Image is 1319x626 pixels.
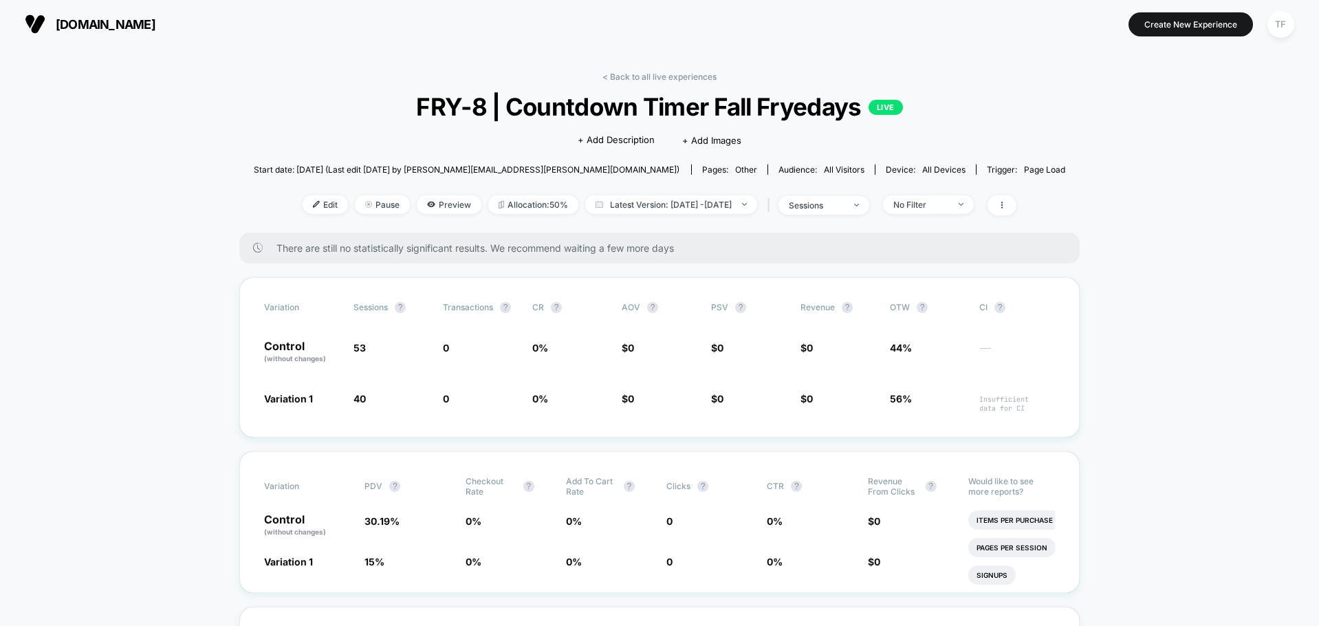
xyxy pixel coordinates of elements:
span: + Add Images [682,135,741,146]
div: Audience: [778,164,864,175]
span: CTR [767,481,784,491]
button: ? [551,302,562,313]
p: Control [264,341,340,364]
div: Trigger: [987,164,1065,175]
span: 0 [717,393,723,404]
button: [DOMAIN_NAME] [21,13,160,35]
span: 0 [443,393,449,404]
span: --- [979,344,1055,364]
span: 0 [443,342,449,354]
span: FRY-8 | Countdown Timer Fall Fryedays [294,92,1025,121]
button: ? [994,302,1005,313]
span: 0 % [466,556,481,568]
span: 0 % [466,515,481,527]
button: ? [791,481,802,492]
span: Latest Version: [DATE] - [DATE] [585,195,757,214]
button: ? [926,481,937,492]
button: ? [624,481,635,492]
span: Checkout Rate [466,476,516,497]
span: all devices [922,164,966,175]
span: Clicks [666,481,690,491]
span: 44% [890,342,912,354]
span: $ [622,393,634,404]
span: PDV [364,481,382,491]
span: Variation [264,476,340,497]
button: ? [647,302,658,313]
span: 0 % [767,556,783,568]
span: Variation 1 [264,393,313,404]
button: ? [389,481,400,492]
div: sessions [789,200,844,211]
span: OTW [890,302,966,313]
span: $ [800,393,813,404]
p: LIVE [869,100,903,115]
span: 0 [628,342,634,354]
span: 0 [717,342,723,354]
img: calendar [596,201,603,208]
span: Device: [875,164,976,175]
span: Variation [264,302,340,313]
span: 56% [890,393,912,404]
span: $ [711,342,723,354]
img: edit [313,201,320,208]
span: Preview [417,195,481,214]
span: Page Load [1024,164,1065,175]
span: Revenue From Clicks [868,476,919,497]
span: 0 % [532,393,548,404]
span: 0 [666,515,673,527]
span: CR [532,302,544,312]
p: Control [264,514,351,537]
span: 0 [628,393,634,404]
button: ? [917,302,928,313]
div: No Filter [893,199,948,210]
span: CI [979,302,1055,313]
span: 40 [353,393,366,404]
img: rebalance [499,201,504,208]
span: 0 % [767,515,783,527]
span: 0 [807,393,813,404]
span: All Visitors [824,164,864,175]
button: ? [523,481,534,492]
img: end [854,204,859,206]
div: TF [1267,11,1294,38]
span: [DOMAIN_NAME] [56,17,155,32]
span: AOV [622,302,640,312]
li: Items Per Purchase [968,510,1061,530]
button: TF [1263,10,1298,39]
p: Would like to see more reports? [968,476,1055,497]
span: 0 % [566,556,582,568]
span: 0 [874,556,880,568]
span: 0 % [566,515,582,527]
button: Create New Experience [1129,12,1253,36]
span: Transactions [443,302,493,312]
img: end [742,203,747,206]
span: Revenue [800,302,835,312]
span: Start date: [DATE] (Last edit [DATE] by [PERSON_NAME][EMAIL_ADDRESS][PERSON_NAME][DOMAIN_NAME]) [254,164,679,175]
button: ? [395,302,406,313]
span: $ [868,556,880,568]
span: other [735,164,757,175]
img: end [365,201,372,208]
span: $ [868,515,880,527]
span: PSV [711,302,728,312]
span: 0 [807,342,813,354]
button: ? [697,481,708,492]
span: There are still no statistically significant results. We recommend waiting a few more days [276,242,1052,254]
img: Visually logo [25,14,45,34]
div: Pages: [702,164,757,175]
span: 0 [666,556,673,568]
span: Variation 1 [264,556,313,568]
li: Pages Per Session [968,538,1056,557]
button: ? [500,302,511,313]
img: end [959,203,963,206]
span: Add To Cart Rate [566,476,617,497]
button: ? [735,302,746,313]
span: Insufficient data for CI [979,395,1055,413]
span: Sessions [353,302,388,312]
span: $ [800,342,813,354]
span: 0 % [532,342,548,354]
span: Allocation: 50% [488,195,578,214]
span: | [764,195,778,215]
button: ? [842,302,853,313]
span: 30.19 % [364,515,400,527]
